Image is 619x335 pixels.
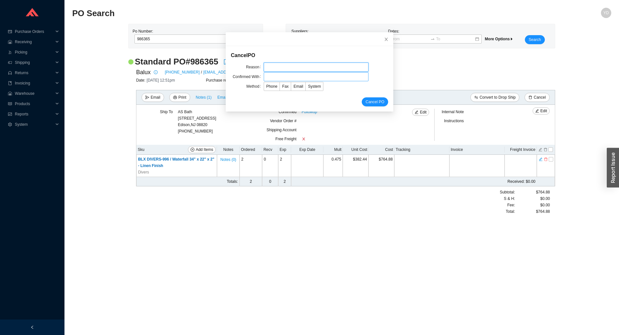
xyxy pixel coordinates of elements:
h2: Standard PO # 986365 [135,56,218,67]
span: Purchase rep: [206,78,231,83]
button: editEdit [412,109,429,116]
input: To [436,36,475,42]
td: $0.00 [323,177,537,186]
span: Returns [15,68,54,78]
span: Email [151,94,160,101]
span: Warehouse [15,88,54,99]
span: Convert to Drop Ship [479,94,516,101]
span: Print [178,94,186,101]
button: delete [543,147,548,151]
span: plus-circle [191,148,194,152]
span: edit [535,109,539,113]
span: book [8,81,12,85]
td: 0 [262,155,278,177]
th: Notes [217,145,240,155]
button: Notes (1) [195,94,212,98]
button: deleteCancel [525,93,549,102]
td: 2 [240,155,262,177]
span: Email history (1) [217,94,245,101]
span: Received: [507,179,525,184]
span: Instructions [444,119,464,123]
div: $764.88 [515,208,550,215]
button: Cancel PO [362,97,388,106]
label: Confirmed With [233,72,264,81]
span: edit [539,157,543,162]
span: Ship To [160,110,173,114]
th: Ordered [240,145,262,155]
span: [DATE] 12:51pm [147,78,175,83]
span: S & H: [504,195,515,202]
span: read [8,102,12,106]
span: Notes ( 0 ) [220,156,236,163]
span: BLX DIVERS-996 / Waterfall 34" x 22" x 2" - Linen Finish [138,157,214,168]
th: Recv [262,145,278,155]
span: Fee : [507,202,515,208]
label: Reason [246,63,264,72]
span: Cancel PO [366,99,384,105]
span: Email [293,84,303,89]
button: printerPrint [169,93,190,102]
th: Mult [323,145,343,155]
span: Divers [138,169,149,175]
span: setting [8,123,12,126]
span: Totals: [227,179,238,184]
span: Purchase Orders [15,26,54,37]
span: More Options [485,37,514,41]
span: edit [415,110,418,115]
span: Total: [506,208,515,215]
button: swapConvert to Drop Ship [470,93,519,102]
td: 2 [278,155,291,177]
span: Add Items [196,146,213,153]
span: Invoicing [15,78,54,88]
span: Subtotal: [500,189,515,195]
div: Dates: [387,28,483,44]
span: Search [529,36,541,43]
span: Phone [266,84,278,89]
span: file-pdf [223,59,229,64]
span: fund [8,112,12,116]
span: Edit [540,108,547,114]
span: Date: [136,78,147,83]
span: Products [15,99,54,109]
span: customer-service [8,71,12,75]
span: send [145,95,149,100]
span: Edit [420,109,427,115]
span: Cancel [534,94,545,101]
a: [PHONE_NUMBER] [165,69,200,75]
td: 0.475 [323,155,343,177]
button: edit [538,147,543,151]
span: credit-card [8,30,12,34]
button: edit [538,156,543,161]
button: plus-circleAdd Items [188,146,216,153]
span: close [302,137,306,141]
div: Sku [138,146,216,153]
a: Followup [302,109,317,115]
span: to [430,37,435,41]
span: Receiving [15,37,54,47]
button: Notes (0) [220,156,236,161]
a: file-pdf [223,59,229,66]
div: $0.00 [515,195,550,202]
th: Freight Invoice [505,145,537,155]
th: Tracking [394,145,449,155]
button: Email history (1) [217,93,246,102]
span: YD [604,8,609,18]
td: 2 [278,177,291,186]
span: Balux [136,67,151,77]
th: Invoice [449,145,505,155]
span: / [201,69,202,75]
span: Picking [15,47,54,57]
th: Cost [368,145,394,155]
button: editEdit [533,107,550,114]
td: $764.88 [368,155,394,177]
span: info-circle [152,70,159,74]
span: close [384,37,388,42]
td: 0 [262,177,278,186]
th: Unit Cost [343,145,368,155]
button: sendEmail [142,93,164,102]
span: caret-right [510,37,514,41]
a: [EMAIL_ADDRESS][DOMAIN_NAME] [203,69,269,75]
span: left [30,325,34,329]
th: Exp [278,145,291,155]
input: From [391,36,429,42]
